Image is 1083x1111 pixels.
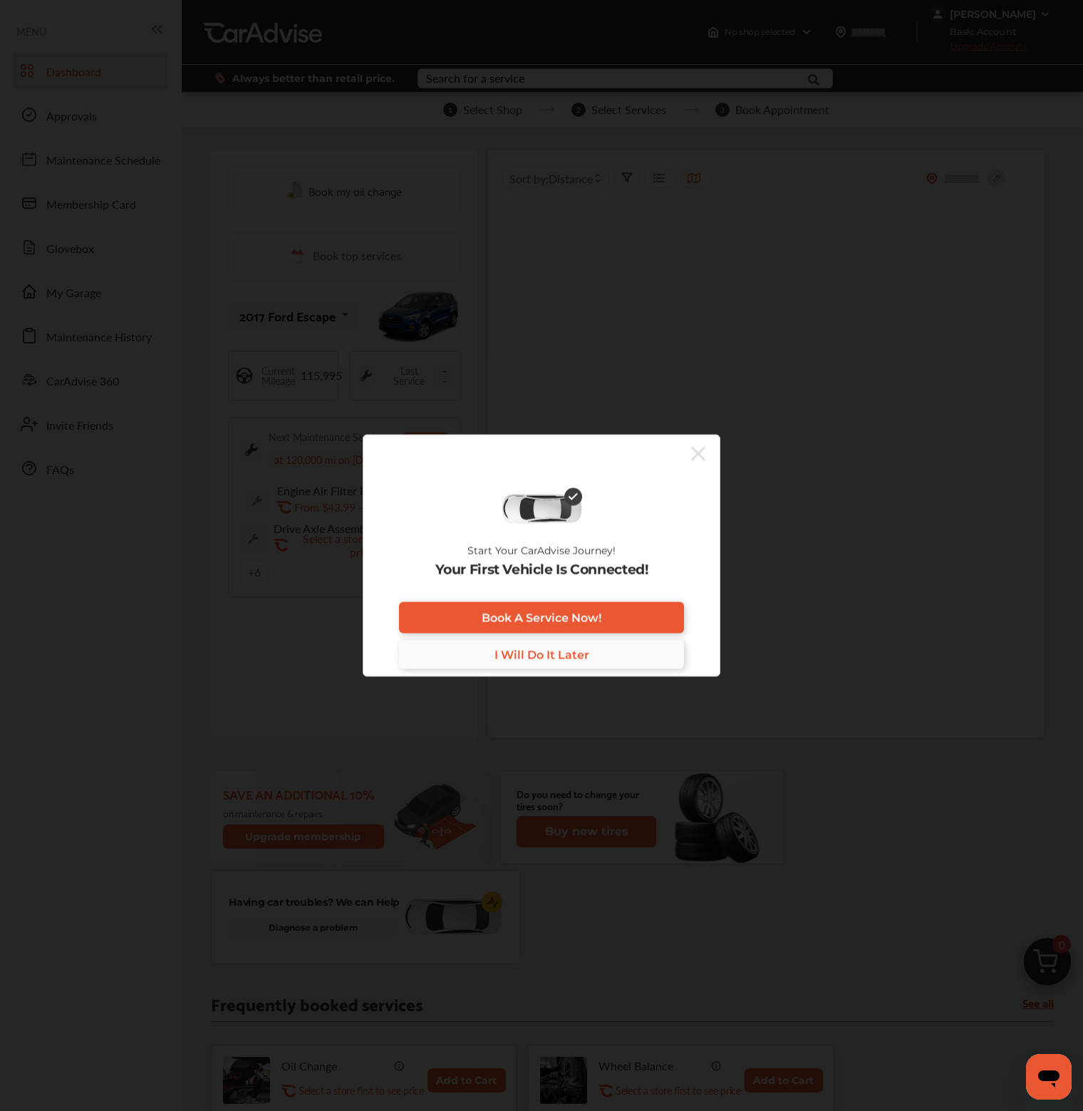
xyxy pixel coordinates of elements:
[435,562,648,578] p: Your First Vehicle Is Connected!
[467,545,616,557] p: Start Your CarAdvise Journey!
[1026,1054,1072,1100] iframe: Button to launch messaging window
[399,641,684,669] a: I Will Do It Later
[501,493,582,525] img: diagnose-vehicle.c84bcb0a.svg
[564,488,582,506] img: check-icon.521c8815.svg
[399,602,684,634] a: Book A Service Now!
[482,611,601,624] span: Book A Service Now!
[494,648,589,661] span: I Will Do It Later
